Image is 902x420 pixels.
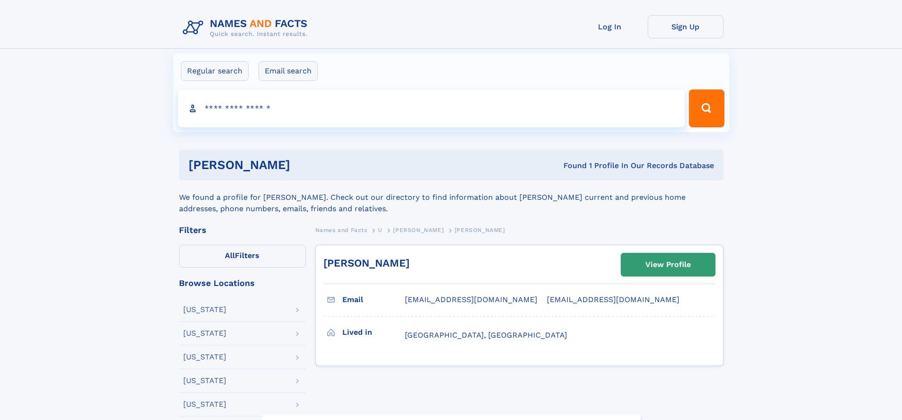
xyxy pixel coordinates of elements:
[405,295,537,304] span: [EMAIL_ADDRESS][DOMAIN_NAME]
[393,224,444,236] a: [PERSON_NAME]
[183,330,226,337] div: [US_STATE]
[648,15,723,38] a: Sign Up
[179,180,723,214] div: We found a profile for [PERSON_NAME]. Check out our directory to find information about [PERSON_N...
[323,257,410,269] a: [PERSON_NAME]
[621,253,715,276] a: View Profile
[378,227,383,233] span: U
[188,159,427,171] h1: [PERSON_NAME]
[427,161,714,171] div: Found 1 Profile In Our Records Database
[179,15,315,41] img: Logo Names and Facts
[689,89,724,127] button: Search Button
[547,295,679,304] span: [EMAIL_ADDRESS][DOMAIN_NAME]
[183,401,226,408] div: [US_STATE]
[572,15,648,38] a: Log In
[225,251,235,260] span: All
[378,224,383,236] a: U
[179,226,306,234] div: Filters
[183,353,226,361] div: [US_STATE]
[393,227,444,233] span: [PERSON_NAME]
[183,377,226,384] div: [US_STATE]
[342,292,405,308] h3: Email
[181,61,249,81] label: Regular search
[178,89,685,127] input: search input
[405,331,567,340] span: [GEOGRAPHIC_DATA], [GEOGRAPHIC_DATA]
[645,254,691,276] div: View Profile
[179,279,306,287] div: Browse Locations
[342,324,405,340] h3: Lived in
[455,227,505,233] span: [PERSON_NAME]
[183,306,226,313] div: [US_STATE]
[315,224,367,236] a: Names and Facts
[179,245,306,268] label: Filters
[259,61,318,81] label: Email search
